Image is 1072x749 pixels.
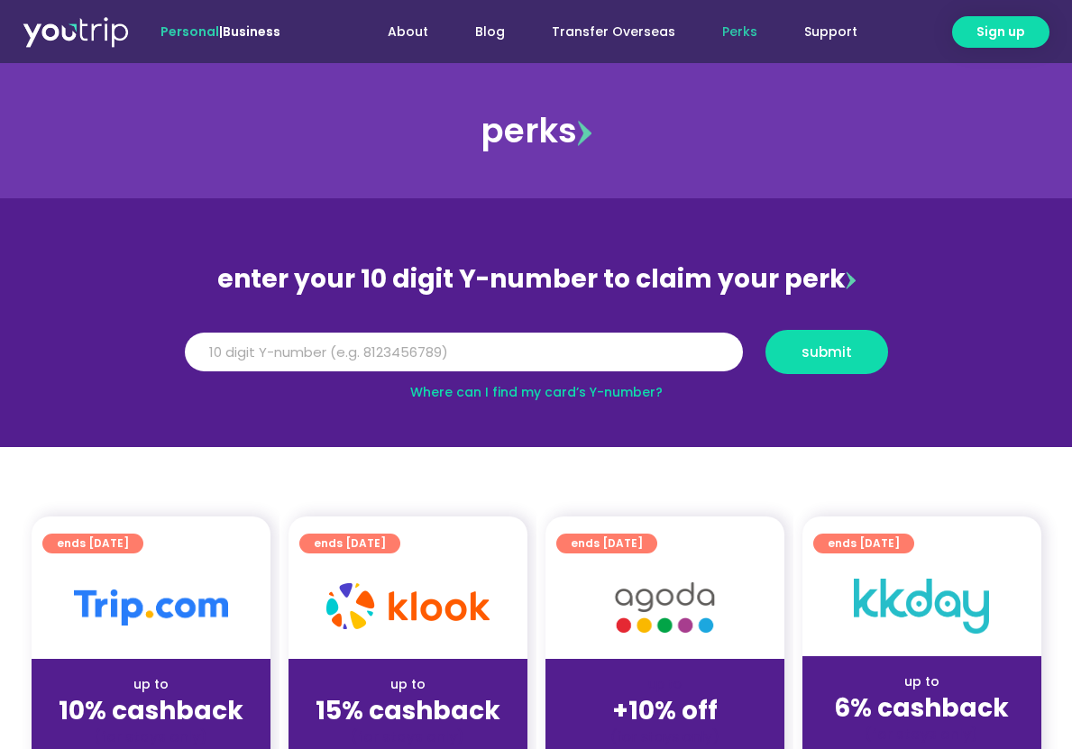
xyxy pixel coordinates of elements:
a: About [364,15,452,49]
span: submit [802,345,852,359]
strong: +10% off [612,693,718,728]
button: submit [765,330,888,374]
nav: Menu [329,15,881,49]
span: ends [DATE] [571,534,643,553]
span: ends [DATE] [314,534,386,553]
div: up to [46,675,256,694]
a: Sign up [952,16,1049,48]
strong: 6% cashback [834,690,1009,726]
span: ends [DATE] [828,534,900,553]
a: Support [781,15,881,49]
div: (for stays only) [46,727,256,746]
input: 10 digit Y-number (e.g. 8123456789) [185,333,743,372]
a: ends [DATE] [299,534,400,553]
strong: 15% cashback [316,693,500,728]
span: up to [648,675,682,693]
form: Y Number [185,330,888,388]
span: Sign up [976,23,1025,41]
a: ends [DATE] [42,534,143,553]
a: Blog [452,15,528,49]
a: Where can I find my card’s Y-number? [410,383,663,401]
a: Transfer Overseas [528,15,699,49]
span: ends [DATE] [57,534,129,553]
div: up to [817,672,1027,691]
a: ends [DATE] [556,534,657,553]
div: up to [303,675,513,694]
div: (for stays only) [817,725,1027,744]
a: Business [223,23,280,41]
span: Personal [160,23,219,41]
div: (for stays only) [303,727,513,746]
strong: 10% cashback [59,693,243,728]
span: | [160,23,280,41]
div: (for stays only) [560,727,770,746]
a: ends [DATE] [813,534,914,553]
a: Perks [699,15,781,49]
div: enter your 10 digit Y-number to claim your perk [176,256,897,303]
